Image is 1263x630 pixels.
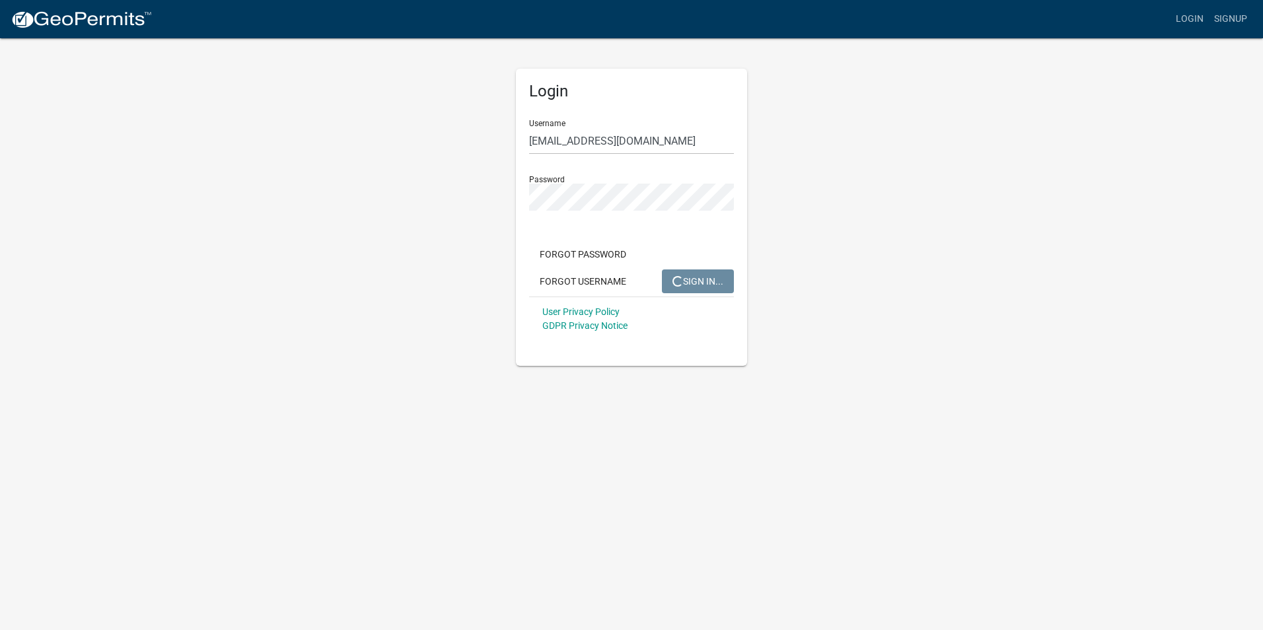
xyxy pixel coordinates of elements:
button: Forgot Password [529,242,637,266]
button: SIGN IN... [662,269,734,293]
a: Login [1171,7,1209,32]
button: Forgot Username [529,269,637,293]
span: SIGN IN... [672,275,723,286]
a: GDPR Privacy Notice [542,320,628,331]
a: Signup [1209,7,1252,32]
h5: Login [529,82,734,101]
a: User Privacy Policy [542,306,620,317]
